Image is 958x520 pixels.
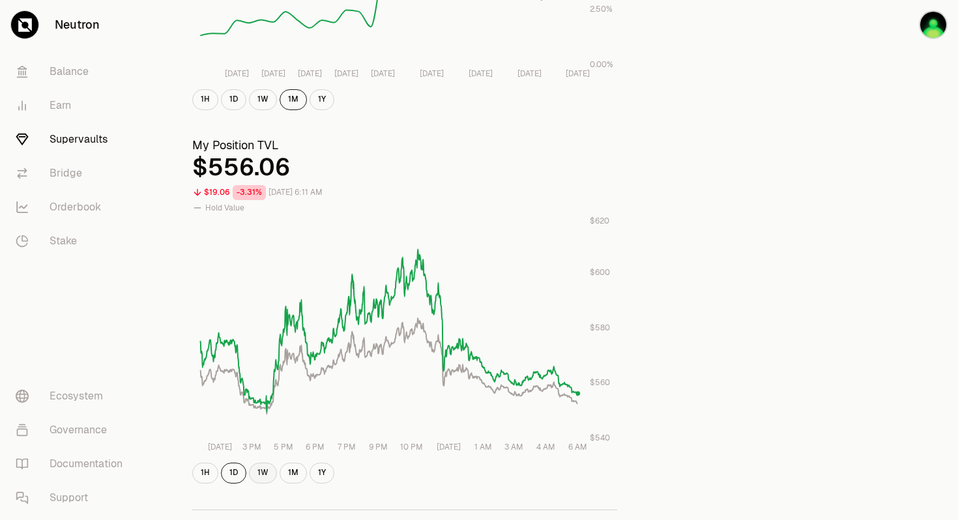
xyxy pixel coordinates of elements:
tspan: [DATE] [225,68,249,79]
button: 1M [280,89,307,110]
button: 1M [280,463,307,484]
tspan: [DATE] [517,68,542,79]
button: 1D [221,463,246,484]
img: orange ledger lille [920,12,946,38]
button: 1D [221,89,246,110]
a: Orderbook [5,190,141,224]
tspan: $580 [590,322,610,332]
tspan: 1 AM [474,442,492,452]
tspan: 9 PM [369,442,388,452]
tspan: [DATE] [261,68,285,79]
tspan: 6 PM [306,442,325,452]
tspan: [DATE] [469,68,493,79]
tspan: [DATE] [437,442,461,452]
a: Bridge [5,156,141,190]
button: 1H [192,463,218,484]
tspan: 6 AM [568,442,587,452]
tspan: 3 PM [242,442,261,452]
div: $556.06 [192,154,617,181]
h3: My Position TVL [192,136,617,154]
tspan: [DATE] [371,68,395,79]
button: 1Y [310,89,334,110]
div: [DATE] 6:11 AM [269,185,323,200]
tspan: $600 [590,267,610,278]
span: Hold Value [205,203,244,213]
tspan: $620 [590,216,609,226]
tspan: 0.00% [590,59,613,70]
div: -3.31% [233,185,266,200]
a: Support [5,481,141,515]
a: Ecosystem [5,379,141,413]
button: 1W [249,463,277,484]
tspan: 4 AM [536,442,555,452]
tspan: [DATE] [208,442,232,452]
tspan: 10 PM [400,442,423,452]
tspan: [DATE] [566,68,590,79]
tspan: [DATE] [298,68,322,79]
a: Balance [5,55,141,89]
tspan: 7 PM [338,442,356,452]
tspan: 2.50% [590,4,613,14]
button: 1W [249,89,277,110]
tspan: 5 PM [274,442,293,452]
button: 1H [192,89,218,110]
div: $19.06 [204,185,230,200]
a: Stake [5,224,141,258]
a: Supervaults [5,123,141,156]
tspan: $540 [590,433,610,443]
tspan: [DATE] [334,68,358,79]
button: 1Y [310,463,334,484]
a: Governance [5,413,141,447]
tspan: [DATE] [420,68,444,79]
tspan: 3 AM [504,442,523,452]
a: Documentation [5,447,141,481]
a: Earn [5,89,141,123]
tspan: $560 [590,377,610,388]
